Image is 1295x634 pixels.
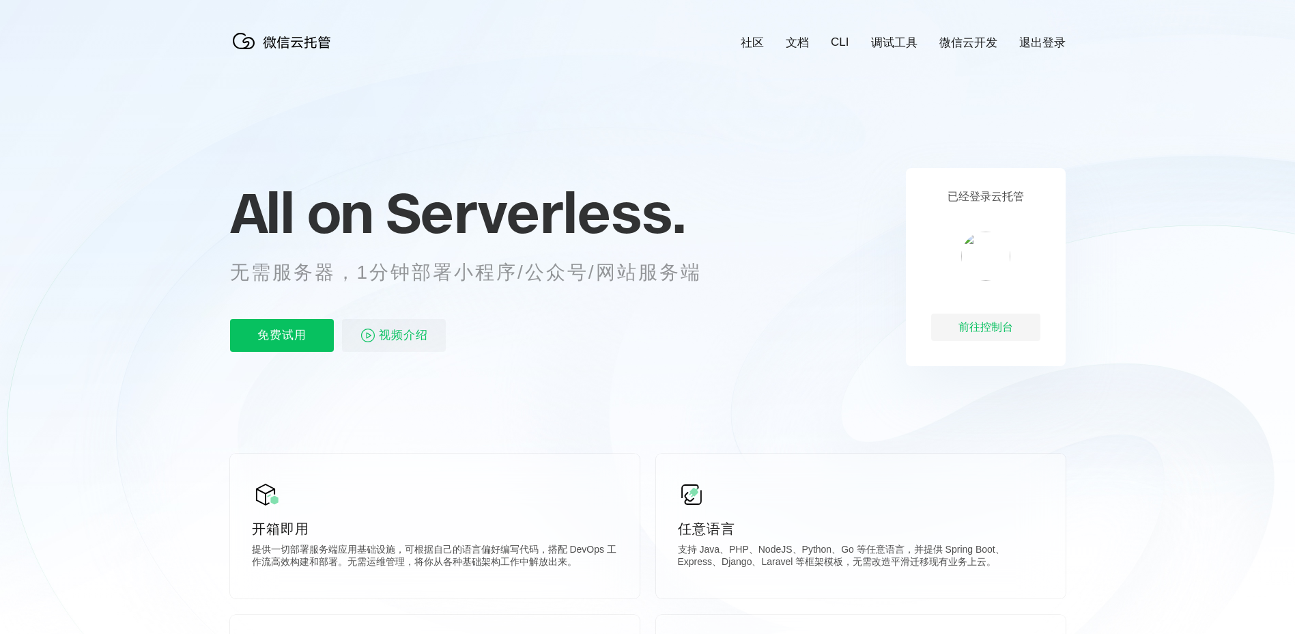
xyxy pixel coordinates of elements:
a: 文档 [786,35,809,51]
span: Serverless. [386,178,685,247]
p: 提供一切部署服务端应用基础设施，可根据自己的语言偏好编写代码，搭配 DevOps 工作流高效构建和部署。无需运维管理，将你从各种基础架构工作中解放出来。 [252,544,618,571]
img: video_play.svg [360,327,376,344]
a: 社区 [741,35,764,51]
p: 支持 Java、PHP、NodeJS、Python、Go 等任意语言，并提供 Spring Boot、Express、Django、Laravel 等框架模板，无需改造平滑迁移现有业务上云。 [678,544,1044,571]
img: 微信云托管 [230,27,339,55]
span: 视频介绍 [379,319,428,352]
span: All on [230,178,373,247]
a: 微信云开发 [939,35,997,51]
p: 免费试用 [230,319,334,352]
a: 退出登录 [1019,35,1066,51]
p: 任意语言 [678,519,1044,538]
p: 开箱即用 [252,519,618,538]
p: 已经登录云托管 [948,190,1024,204]
a: 调试工具 [871,35,917,51]
a: 微信云托管 [230,45,339,57]
p: 无需服务器，1分钟部署小程序/公众号/网站服务端 [230,259,727,286]
div: 前往控制台 [931,314,1040,341]
a: CLI [831,36,849,49]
